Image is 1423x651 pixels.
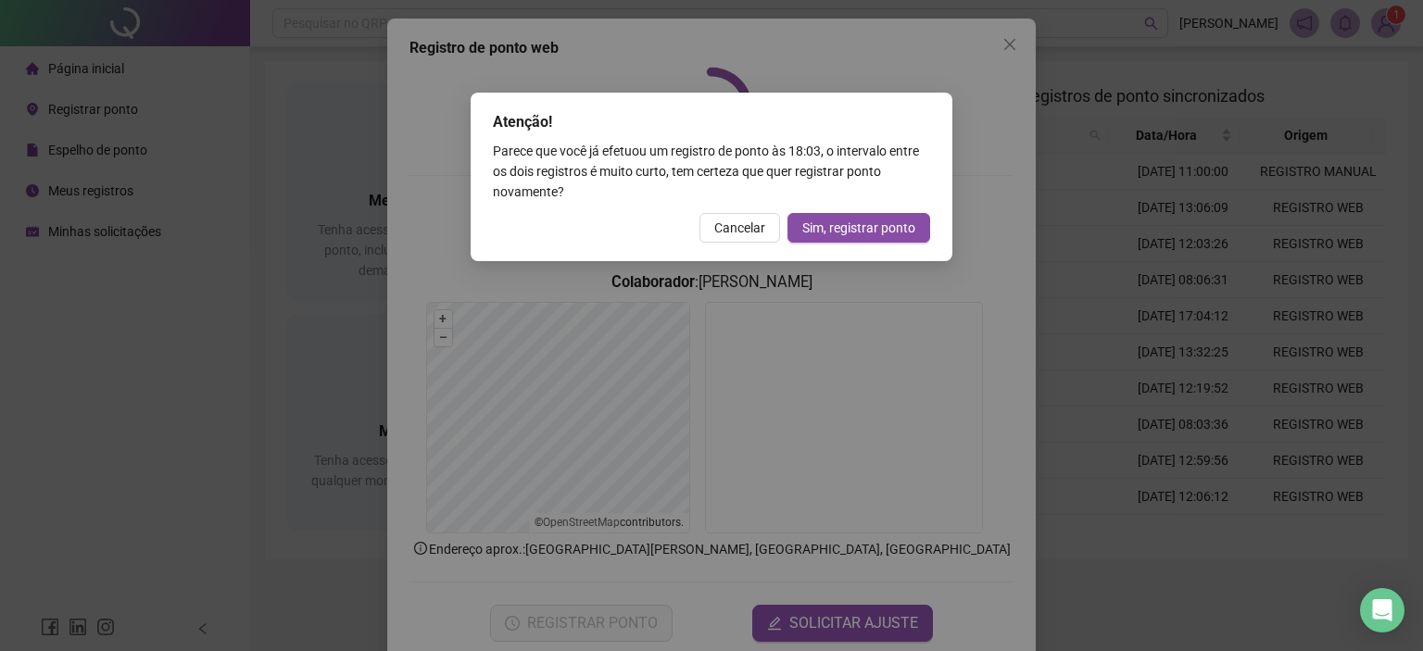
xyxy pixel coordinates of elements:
div: Parece que você já efetuou um registro de ponto às 18:03 , o intervalo entre os dois registros é ... [493,141,930,202]
span: Cancelar [714,218,765,238]
div: Atenção! [493,111,930,133]
span: Sim, registrar ponto [802,218,915,238]
button: Sim, registrar ponto [787,213,930,243]
div: Open Intercom Messenger [1360,588,1404,632]
button: Cancelar [699,213,780,243]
